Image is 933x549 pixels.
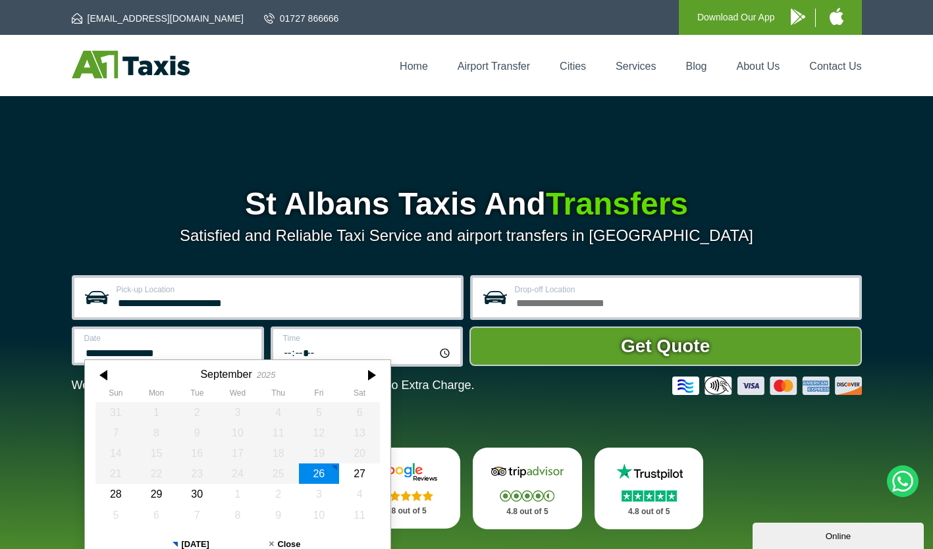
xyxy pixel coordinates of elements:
[176,423,217,443] div: 09 September 2025
[217,484,258,504] div: 01 October 2025
[84,334,253,342] label: Date
[200,368,252,380] div: September
[500,490,554,502] img: Stars
[217,505,258,525] div: 08 October 2025
[136,463,176,484] div: 22 September 2025
[257,423,298,443] div: 11 September 2025
[351,448,460,529] a: Google Stars 4.8 out of 5
[298,463,339,484] div: 26 September 2025
[72,188,862,220] h1: St Albans Taxis And
[473,448,582,529] a: Tripadvisor Stars 4.8 out of 5
[609,504,689,520] p: 4.8 out of 5
[753,520,926,549] iframe: chat widget
[339,463,380,484] div: 27 September 2025
[136,505,176,525] div: 06 October 2025
[379,490,433,501] img: Stars
[298,423,339,443] div: 12 September 2025
[257,402,298,423] div: 04 September 2025
[546,186,688,221] span: Transfers
[298,484,339,504] div: 03 October 2025
[697,9,775,26] p: Download Our App
[95,402,136,423] div: 31 August 2025
[298,402,339,423] div: 05 September 2025
[95,463,136,484] div: 21 September 2025
[339,423,380,443] div: 13 September 2025
[737,61,780,72] a: About Us
[339,443,380,463] div: 20 September 2025
[95,388,136,402] th: Sunday
[366,462,445,482] img: Google
[217,402,258,423] div: 03 September 2025
[488,462,567,482] img: Tripadvisor
[610,462,689,482] img: Trustpilot
[469,327,862,366] button: Get Quote
[487,504,568,520] p: 4.8 out of 5
[595,448,704,529] a: Trustpilot Stars 4.8 out of 5
[176,402,217,423] div: 02 September 2025
[136,388,176,402] th: Monday
[176,484,217,504] div: 30 September 2025
[72,379,475,392] p: We Now Accept Card & Contactless Payment In
[257,463,298,484] div: 25 September 2025
[217,443,258,463] div: 17 September 2025
[298,443,339,463] div: 19 September 2025
[256,370,275,380] div: 2025
[298,505,339,525] div: 10 October 2025
[560,61,586,72] a: Cities
[217,463,258,484] div: 24 September 2025
[117,286,453,294] label: Pick-up Location
[365,503,446,519] p: 4.8 out of 5
[72,51,190,78] img: A1 Taxis St Albans LTD
[283,334,452,342] label: Time
[72,12,244,25] a: [EMAIL_ADDRESS][DOMAIN_NAME]
[685,61,706,72] a: Blog
[176,388,217,402] th: Tuesday
[136,484,176,504] div: 29 September 2025
[339,402,380,423] div: 06 September 2025
[95,484,136,504] div: 28 September 2025
[136,443,176,463] div: 15 September 2025
[95,505,136,525] div: 05 October 2025
[95,423,136,443] div: 07 September 2025
[339,505,380,525] div: 11 October 2025
[257,443,298,463] div: 18 September 2025
[323,379,474,392] span: The Car at No Extra Charge.
[400,61,428,72] a: Home
[176,463,217,484] div: 23 September 2025
[515,286,851,294] label: Drop-off Location
[298,388,339,402] th: Friday
[257,505,298,525] div: 09 October 2025
[257,484,298,504] div: 02 October 2025
[622,490,677,502] img: Stars
[95,443,136,463] div: 14 September 2025
[176,443,217,463] div: 16 September 2025
[264,12,339,25] a: 01727 866666
[217,423,258,443] div: 10 September 2025
[217,388,258,402] th: Wednesday
[136,423,176,443] div: 08 September 2025
[616,61,656,72] a: Services
[791,9,805,25] img: A1 Taxis Android App
[339,484,380,504] div: 04 October 2025
[809,61,861,72] a: Contact Us
[72,226,862,245] p: Satisfied and Reliable Taxi Service and airport transfers in [GEOGRAPHIC_DATA]
[176,505,217,525] div: 07 October 2025
[257,388,298,402] th: Thursday
[672,377,862,395] img: Credit And Debit Cards
[339,388,380,402] th: Saturday
[136,402,176,423] div: 01 September 2025
[458,61,530,72] a: Airport Transfer
[830,8,843,25] img: A1 Taxis iPhone App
